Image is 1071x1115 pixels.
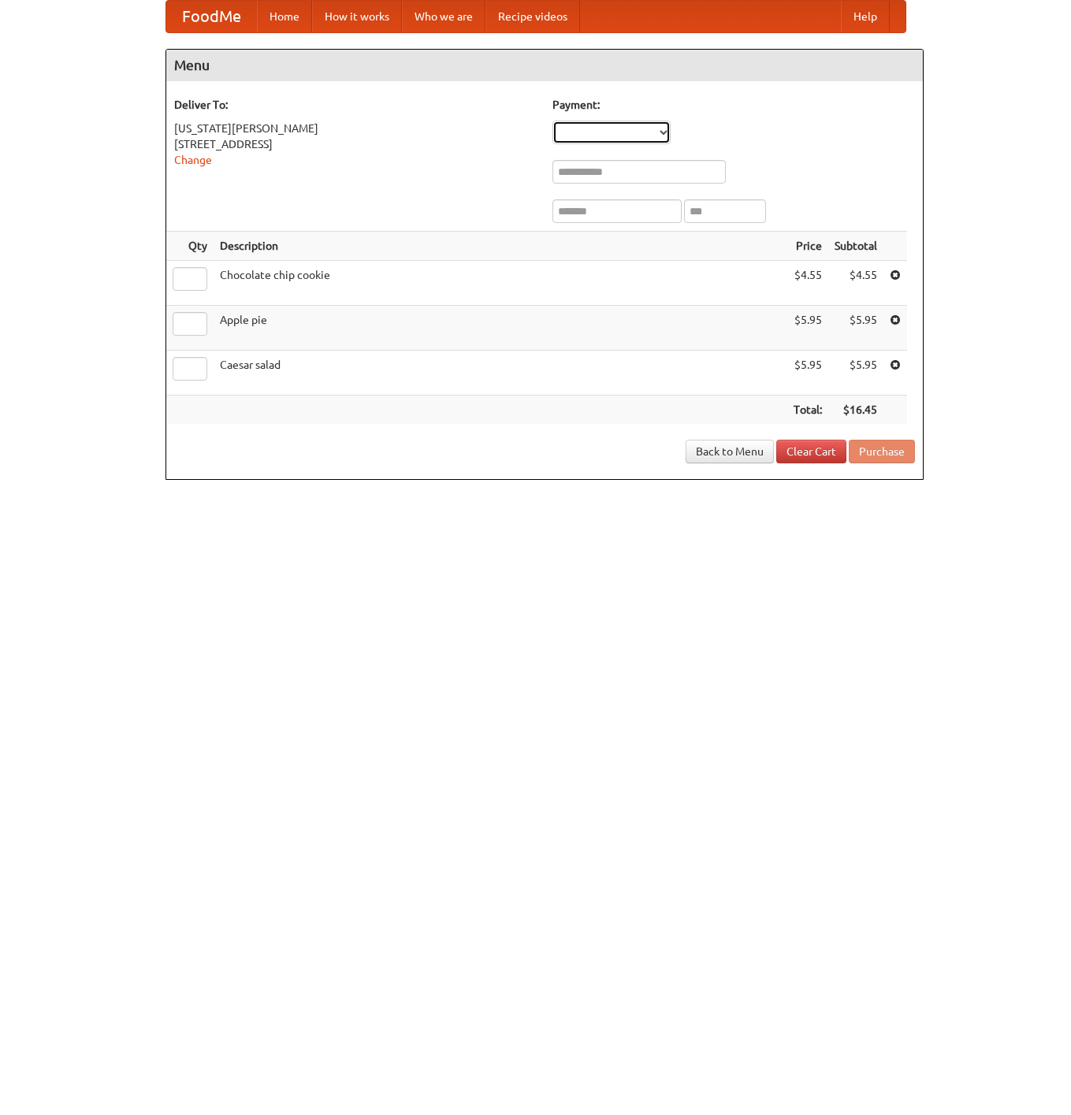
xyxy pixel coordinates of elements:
td: $5.95 [828,306,883,351]
a: Clear Cart [776,440,846,463]
td: $4.55 [787,261,828,306]
h4: Menu [166,50,923,81]
th: Total: [787,396,828,425]
a: Who we are [402,1,485,32]
a: Help [841,1,890,32]
th: Qty [166,232,214,261]
th: $16.45 [828,396,883,425]
h5: Deliver To: [174,97,537,113]
td: $5.95 [828,351,883,396]
td: $4.55 [828,261,883,306]
h5: Payment: [552,97,915,113]
td: $5.95 [787,306,828,351]
a: Recipe videos [485,1,580,32]
a: Home [257,1,312,32]
td: Apple pie [214,306,787,351]
th: Subtotal [828,232,883,261]
th: Price [787,232,828,261]
td: $5.95 [787,351,828,396]
td: Chocolate chip cookie [214,261,787,306]
a: FoodMe [166,1,257,32]
button: Purchase [849,440,915,463]
div: [STREET_ADDRESS] [174,136,537,152]
div: [US_STATE][PERSON_NAME] [174,121,537,136]
a: How it works [312,1,402,32]
th: Description [214,232,787,261]
td: Caesar salad [214,351,787,396]
a: Back to Menu [686,440,774,463]
a: Change [174,154,212,166]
